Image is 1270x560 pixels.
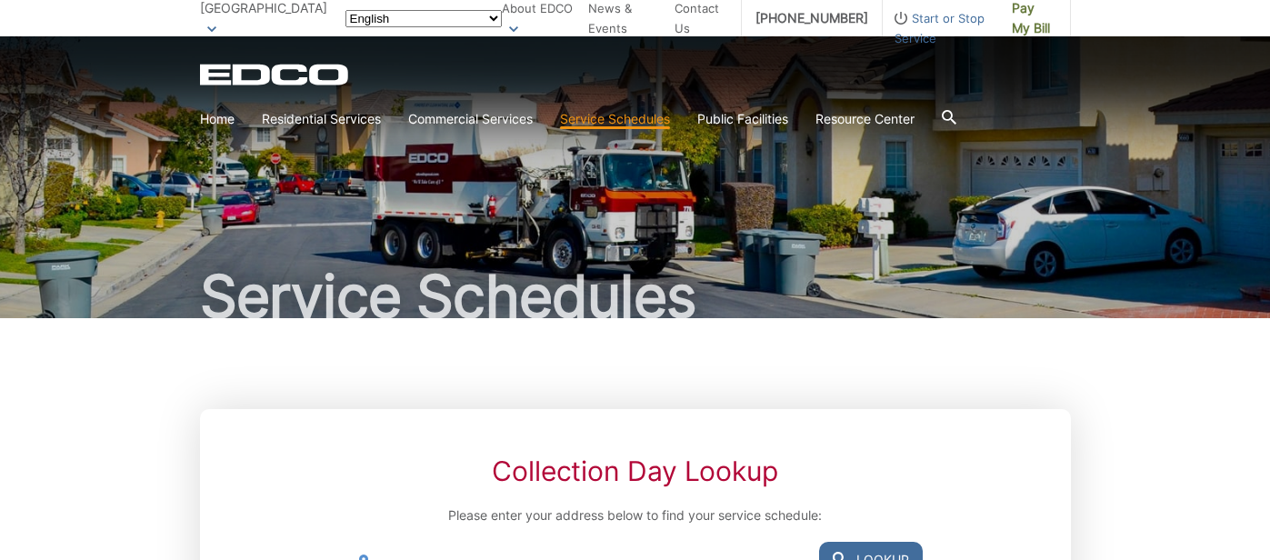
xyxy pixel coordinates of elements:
[200,267,1071,325] h1: Service Schedules
[262,109,381,129] a: Residential Services
[408,109,533,129] a: Commercial Services
[697,109,788,129] a: Public Facilities
[345,10,502,27] select: Select a language
[200,64,351,85] a: EDCD logo. Return to the homepage.
[560,109,670,129] a: Service Schedules
[347,455,922,487] h2: Collection Day Lookup
[347,505,922,525] p: Please enter your address below to find your service schedule:
[815,109,915,129] a: Resource Center
[200,109,235,129] a: Home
